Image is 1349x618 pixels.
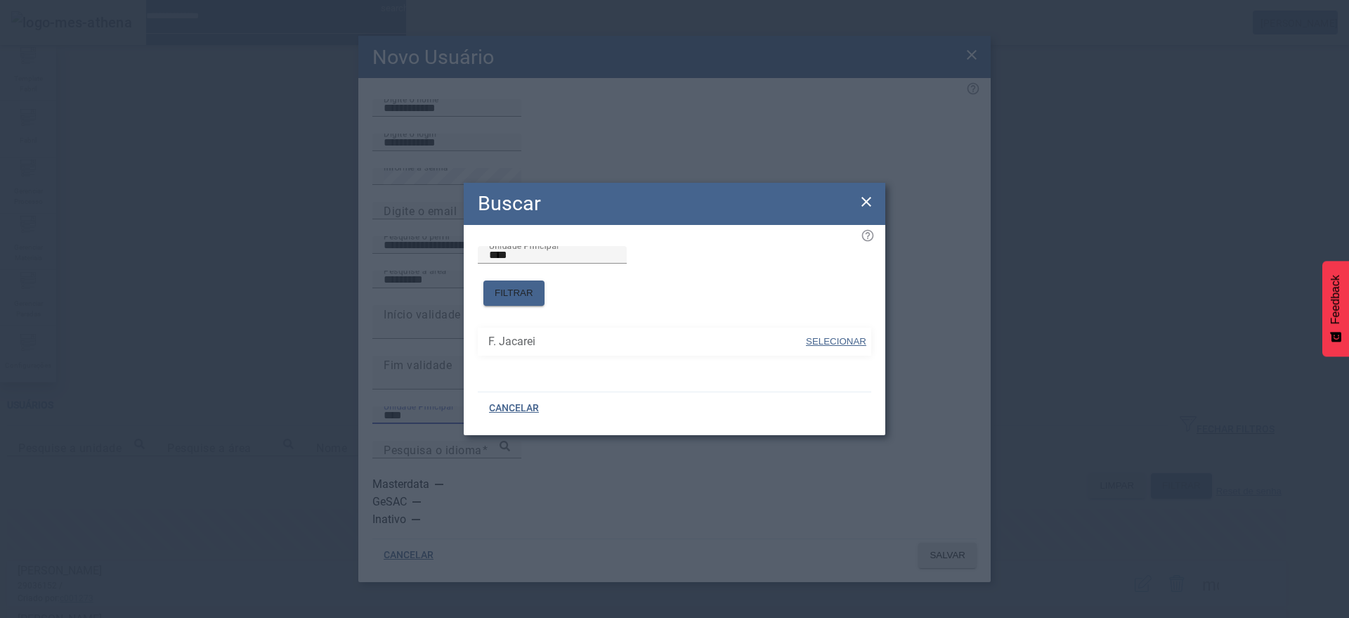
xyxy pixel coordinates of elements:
button: SELECIONAR [804,329,868,354]
span: SELECIONAR [806,336,866,347]
h2: Buscar [478,188,541,219]
button: CANCELAR [478,396,550,421]
mat-label: Unidade Principal [489,240,559,250]
span: CANCELAR [489,401,539,416]
span: Feedback [1329,275,1342,324]
span: FILTRAR [495,286,533,300]
span: F. Jacarei [488,333,804,350]
button: FILTRAR [483,281,545,306]
button: Feedback - Mostrar pesquisa [1322,261,1349,356]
